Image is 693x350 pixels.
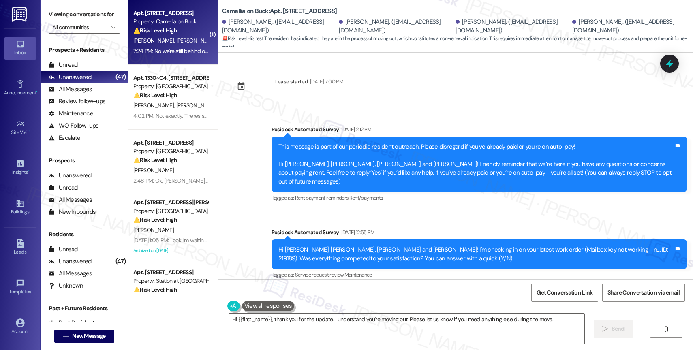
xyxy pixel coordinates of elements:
[349,194,383,201] span: Rent/payments
[456,18,570,35] div: [PERSON_NAME]. ([EMAIL_ADDRESS][DOMAIN_NAME])
[133,177,588,184] div: 2:48 PM: Ok, [PERSON_NAME] he came back. 2 am... I have my windows open. Dog went crazy.. should ...
[278,143,674,186] div: This message is part of our periodic resident outreach. Please disregard if you've already paid o...
[49,319,98,327] div: Past Residents
[133,277,208,285] div: Property: Station at [GEOGRAPHIC_DATA]
[133,139,208,147] div: Apt. [STREET_ADDRESS]
[133,216,177,223] strong: ⚠️ Risk Level: High
[49,85,92,94] div: All Messages
[339,18,453,35] div: [PERSON_NAME]. ([EMAIL_ADDRESS][DOMAIN_NAME])
[49,245,78,254] div: Unread
[41,230,128,239] div: Residents
[49,97,105,106] div: Review follow-ups
[339,228,375,237] div: [DATE] 12:55 PM
[29,128,30,134] span: •
[4,237,36,258] a: Leads
[531,284,598,302] button: Get Conversation Link
[607,288,680,297] span: Share Conversation via email
[49,196,92,204] div: All Messages
[52,21,107,34] input: All communities
[133,9,208,17] div: Apt. [STREET_ADDRESS]
[49,73,92,81] div: Unanswered
[594,320,633,338] button: Send
[49,208,96,216] div: New Inbounds
[537,288,592,297] span: Get Conversation Link
[272,125,687,137] div: Residesk Automated Survey
[41,304,128,313] div: Past + Future Residents
[133,37,176,44] span: [PERSON_NAME]
[602,284,685,302] button: Share Conversation via email
[49,109,93,118] div: Maintenance
[111,24,115,30] i: 
[602,326,608,332] i: 
[133,92,177,99] strong: ⚠️ Risk Level: High
[295,194,349,201] span: Rent payment reminders ,
[133,237,328,244] div: [DATE] 1:05 PM: Look I'm waiting for the people to let me know when I do u will know
[176,102,219,109] span: [PERSON_NAME]
[49,171,92,180] div: Unanswered
[41,156,128,165] div: Prospects
[113,255,128,268] div: (47)
[133,198,208,207] div: Apt. [STREET_ADDRESS][PERSON_NAME]
[49,257,92,266] div: Unanswered
[663,326,669,332] i: 
[72,332,105,340] span: New Message
[133,82,208,91] div: Property: [GEOGRAPHIC_DATA]
[133,286,177,293] strong: ⚠️ Risk Level: High
[133,166,174,174] span: [PERSON_NAME]
[49,269,92,278] div: All Messages
[49,282,83,290] div: Unknown
[49,122,98,130] div: WO Follow-ups
[4,316,36,338] a: Account
[12,7,28,22] img: ResiDesk Logo
[308,77,343,86] div: [DATE] 7:00 PM
[49,134,80,142] div: Escalate
[272,228,687,239] div: Residesk Automated Survey
[176,37,219,44] span: [PERSON_NAME]
[133,207,208,216] div: Property: [GEOGRAPHIC_DATA]
[113,71,128,83] div: (47)
[344,271,372,278] span: Maintenance
[612,324,624,333] span: Send
[54,330,114,343] button: New Message
[572,18,687,35] div: [PERSON_NAME]. ([EMAIL_ADDRESS][DOMAIN_NAME])
[133,245,209,256] div: Archived on [DATE]
[275,77,308,86] div: Lease started
[133,47,228,55] div: 7:24 PM: No we're still behind on the rent
[4,157,36,179] a: Insights •
[133,156,177,164] strong: ⚠️ Risk Level: High
[28,168,29,174] span: •
[222,7,337,15] b: Camellia on Buck: Apt. [STREET_ADDRESS]
[41,46,128,54] div: Prospects + Residents
[49,8,120,21] label: Viewing conversations for
[49,184,78,192] div: Unread
[133,74,208,82] div: Apt. 1330~C4, [STREET_ADDRESS]
[133,147,208,156] div: Property: [GEOGRAPHIC_DATA]
[49,61,78,69] div: Unread
[133,27,177,34] strong: ⚠️ Risk Level: High
[4,117,36,139] a: Site Visit •
[133,226,174,234] span: [PERSON_NAME]
[229,314,584,344] textarea: Hi {{first_name}}, thank you for the update. I understand you're moving out. Please let us know i...
[278,245,674,263] div: Hi [PERSON_NAME], [PERSON_NAME], [PERSON_NAME] and [PERSON_NAME]! I'm checking in on your latest ...
[4,276,36,298] a: Templates •
[133,102,176,109] span: [PERSON_NAME]
[36,89,37,94] span: •
[272,269,687,281] div: Tagged as:
[222,34,693,52] span: : The resident has indicated they are in the process of moving out, which constitutes a non-renew...
[295,271,344,278] span: Service request review ,
[4,196,36,218] a: Buildings
[31,288,32,293] span: •
[272,192,687,204] div: Tagged as:
[133,17,208,26] div: Property: Camellia on Buck
[222,18,337,35] div: [PERSON_NAME]. ([EMAIL_ADDRESS][DOMAIN_NAME])
[4,37,36,59] a: Inbox
[63,333,69,339] i: 
[339,125,372,134] div: [DATE] 2:12 PM
[222,35,264,42] strong: 🚨 Risk Level: Highest
[133,268,208,277] div: Apt. [STREET_ADDRESS]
